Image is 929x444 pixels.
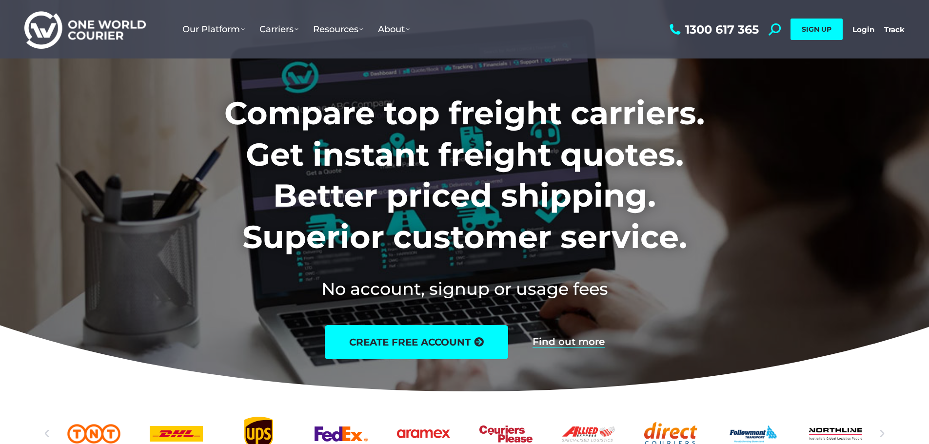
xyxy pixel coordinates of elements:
a: SIGN UP [791,19,843,40]
h2: No account, signup or usage fees [160,277,769,301]
span: About [378,24,410,35]
h1: Compare top freight carriers. Get instant freight quotes. Better priced shipping. Superior custom... [160,93,769,257]
a: Login [852,25,874,34]
a: 1300 617 365 [667,23,759,36]
a: Resources [306,14,371,44]
a: Find out more [533,337,605,347]
span: Our Platform [182,24,245,35]
a: Carriers [252,14,306,44]
a: Track [884,25,905,34]
a: Our Platform [175,14,252,44]
img: One World Courier [24,10,146,49]
span: SIGN UP [802,25,831,34]
a: About [371,14,417,44]
span: Carriers [259,24,298,35]
a: create free account [325,325,508,359]
span: Resources [313,24,363,35]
